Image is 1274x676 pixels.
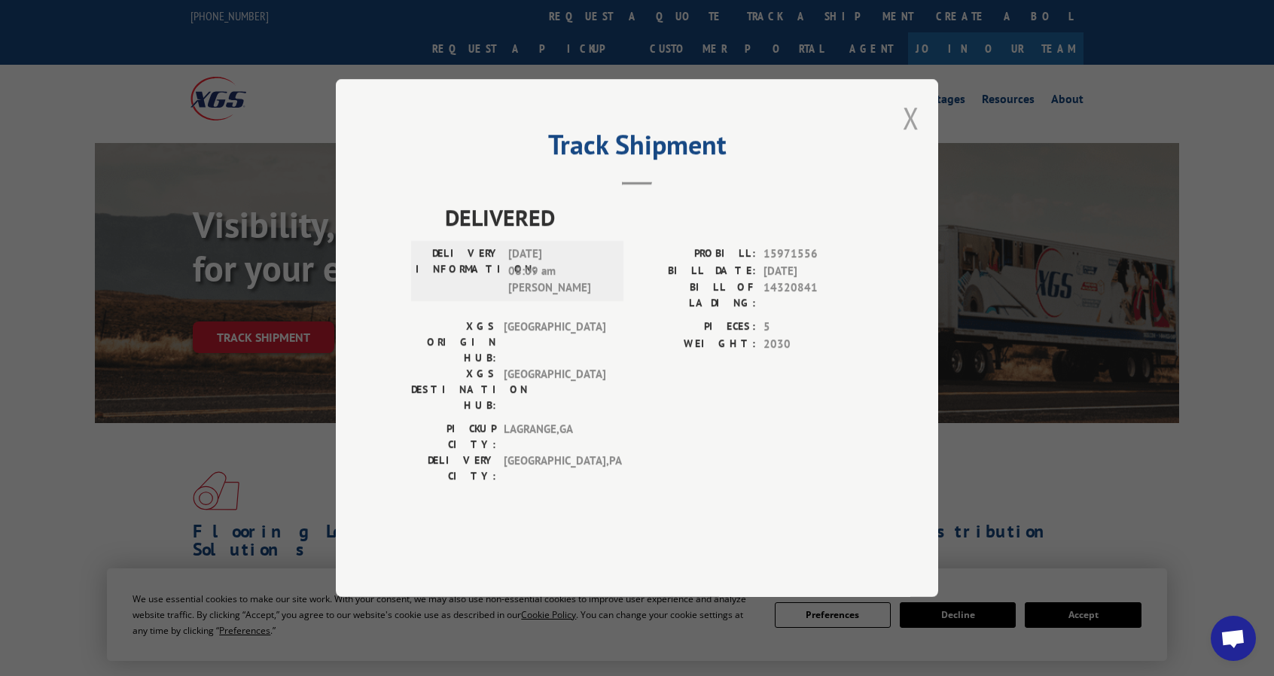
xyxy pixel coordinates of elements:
[1211,616,1256,661] div: Open chat
[504,318,605,366] span: [GEOGRAPHIC_DATA]
[504,452,605,484] span: [GEOGRAPHIC_DATA] , PA
[637,263,756,280] label: BILL DATE:
[411,421,496,452] label: PICKUP CITY:
[637,279,756,311] label: BILL OF LADING:
[763,279,863,311] span: 14320841
[504,366,605,413] span: [GEOGRAPHIC_DATA]
[763,263,863,280] span: [DATE]
[763,245,863,263] span: 15971556
[411,366,496,413] label: XGS DESTINATION HUB:
[416,245,501,297] label: DELIVERY INFORMATION:
[637,318,756,336] label: PIECES:
[763,336,863,353] span: 2030
[637,336,756,353] label: WEIGHT:
[504,421,605,452] span: LAGRANGE , GA
[445,200,863,234] span: DELIVERED
[508,245,610,297] span: [DATE] 08:09 am [PERSON_NAME]
[411,452,496,484] label: DELIVERY CITY:
[903,98,919,138] button: Close modal
[411,134,863,163] h2: Track Shipment
[763,318,863,336] span: 5
[637,245,756,263] label: PROBILL:
[411,318,496,366] label: XGS ORIGIN HUB:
